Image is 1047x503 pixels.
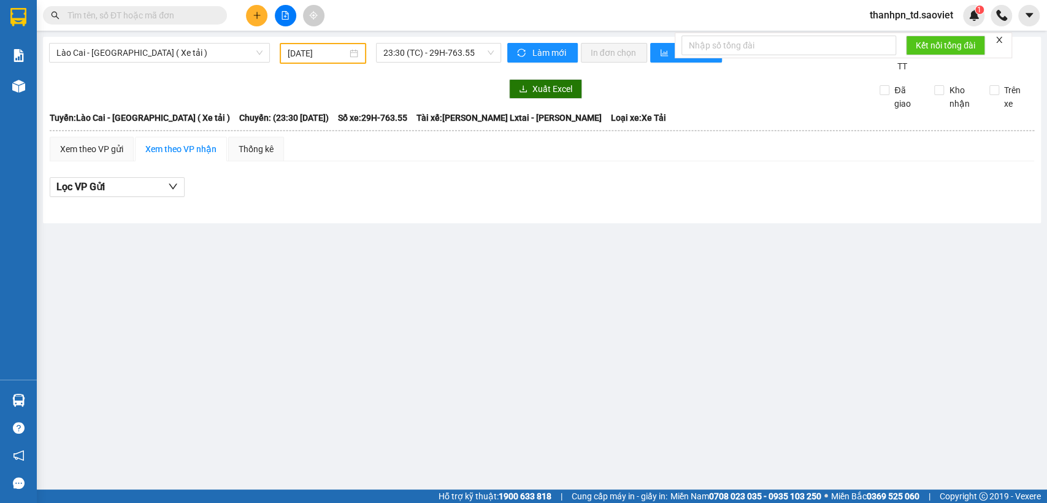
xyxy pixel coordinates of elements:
img: logo-vxr [10,8,26,26]
span: sync [517,48,527,58]
img: warehouse-icon [12,80,25,93]
span: notification [13,450,25,461]
b: Tuyến: Lào Cai - [GEOGRAPHIC_DATA] ( Xe tải ) [50,113,230,123]
span: aim [309,11,318,20]
span: close [995,36,1003,44]
span: 23:30 (TC) - 29H-763.55 [383,44,493,62]
span: Hỗ trợ kỹ thuật: [439,490,551,503]
span: Lào Cai - Hà Nội ( Xe tải ) [56,44,263,62]
input: Nhập số tổng đài [681,36,896,55]
button: caret-down [1018,5,1040,26]
img: solution-icon [12,49,25,62]
strong: 0708 023 035 - 0935 103 250 [709,491,821,501]
div: Xem theo VP nhận [145,142,217,156]
sup: 1 [975,6,984,14]
span: | [929,490,930,503]
strong: 0369 525 060 [867,491,919,501]
div: Xem theo VP gửi [60,142,123,156]
span: Số xe: 29H-763.55 [338,111,407,125]
span: Đã giao [889,83,925,110]
span: bar-chart [660,48,670,58]
span: Làm mới [532,46,568,60]
span: Kết nối tổng đài [916,39,975,52]
button: In đơn chọn [581,43,648,63]
button: file-add [275,5,296,26]
span: Xuất Excel [532,82,572,96]
span: caret-down [1024,10,1035,21]
span: copyright [979,492,988,501]
input: Tìm tên, số ĐT hoặc mã đơn [67,9,212,22]
span: Chuyến: (23:30 [DATE]) [239,111,329,125]
img: phone-icon [996,10,1007,21]
button: plus [246,5,267,26]
span: file-add [281,11,290,20]
span: Cung cấp máy in - giấy in: [572,490,667,503]
button: syncLàm mới [507,43,578,63]
span: ⚪️ [824,494,828,499]
input: 22/11/2022 [288,47,347,60]
span: message [13,477,25,489]
button: Lọc VP Gửi [50,177,185,197]
span: Miền Nam [670,490,821,503]
button: bar-chartThống kê [650,43,722,63]
span: Tài xế: [PERSON_NAME] Lxtai - [PERSON_NAME] [416,111,602,125]
span: search [51,11,59,20]
span: down [168,182,178,191]
span: 1 [977,6,981,14]
span: download [519,85,527,94]
span: Trên xe [999,83,1035,110]
span: Kho nhận [944,83,980,110]
img: icon-new-feature [968,10,980,21]
strong: 1900 633 818 [499,491,551,501]
div: Thống kê [239,142,274,156]
span: Loại xe: Xe Tải [611,111,666,125]
button: Kết nối tổng đài [906,36,985,55]
span: Lọc VP Gửi [56,179,105,194]
span: thanhpn_td.saoviet [860,7,963,23]
span: question-circle [13,422,25,434]
span: plus [253,11,261,20]
span: | [561,490,562,503]
button: aim [303,5,324,26]
button: downloadXuất Excel [509,79,582,99]
span: Miền Bắc [831,490,919,503]
img: warehouse-icon [12,394,25,407]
